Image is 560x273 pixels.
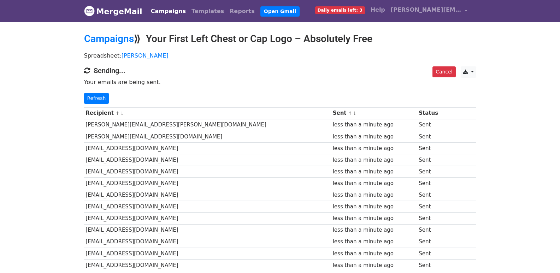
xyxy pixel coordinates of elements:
td: Sent [417,178,448,189]
a: Campaigns [148,4,189,18]
td: [EMAIL_ADDRESS][DOMAIN_NAME] [84,248,331,259]
td: [EMAIL_ADDRESS][DOMAIN_NAME] [84,201,331,213]
th: Recipient [84,107,331,119]
td: [PERSON_NAME][EMAIL_ADDRESS][PERSON_NAME][DOMAIN_NAME] [84,119,331,131]
td: Sent [417,201,448,213]
div: less than a minute ago [333,214,415,222]
p: Your emails are being sent. [84,78,476,86]
div: less than a minute ago [333,133,415,141]
td: [EMAIL_ADDRESS][DOMAIN_NAME] [84,166,331,178]
div: less than a minute ago [333,261,415,269]
div: less than a minute ago [333,226,415,234]
span: [PERSON_NAME][EMAIL_ADDRESS][DOMAIN_NAME] [391,6,461,14]
a: MergeMail [84,4,142,19]
div: less than a minute ago [333,144,415,153]
a: Campaigns [84,33,134,44]
div: less than a minute ago [333,121,415,129]
a: Open Gmail [260,6,300,17]
td: Sent [417,166,448,178]
td: Sent [417,142,448,154]
td: Sent [417,154,448,166]
td: [EMAIL_ADDRESS][DOMAIN_NAME] [84,224,331,236]
td: [EMAIL_ADDRESS][DOMAIN_NAME] [84,213,331,224]
td: Sent [417,248,448,259]
div: less than a minute ago [333,168,415,176]
div: less than a minute ago [333,156,415,164]
th: Sent [331,107,417,119]
td: [EMAIL_ADDRESS][DOMAIN_NAME] [84,189,331,201]
p: Spreadsheet: [84,52,476,59]
a: Daily emails left: 3 [312,3,368,17]
h2: ⟫ Your First Left Chest or Cap Logo – Absolutely Free [84,33,476,45]
a: Cancel [432,66,455,77]
iframe: Chat Widget [525,239,560,273]
a: Help [368,3,388,17]
td: [EMAIL_ADDRESS][DOMAIN_NAME] [84,259,331,271]
img: MergeMail logo [84,6,95,16]
td: Sent [417,259,448,271]
div: less than a minute ago [333,238,415,246]
div: less than a minute ago [333,179,415,188]
div: less than a minute ago [333,250,415,258]
a: ↓ [353,111,357,116]
a: ↓ [120,111,124,116]
td: Sent [417,236,448,248]
th: Status [417,107,448,119]
td: Sent [417,131,448,142]
a: Reports [227,4,258,18]
a: [PERSON_NAME][EMAIL_ADDRESS][DOMAIN_NAME] [388,3,471,19]
td: [EMAIL_ADDRESS][DOMAIN_NAME] [84,142,331,154]
td: Sent [417,213,448,224]
td: [PERSON_NAME][EMAIL_ADDRESS][DOMAIN_NAME] [84,131,331,142]
h4: Sending... [84,66,476,75]
div: less than a minute ago [333,191,415,199]
a: Templates [189,4,227,18]
div: less than a minute ago [333,203,415,211]
td: [EMAIL_ADDRESS][DOMAIN_NAME] [84,178,331,189]
td: Sent [417,224,448,236]
a: [PERSON_NAME] [122,52,169,59]
td: Sent [417,119,448,131]
td: Sent [417,189,448,201]
a: ↑ [348,111,352,116]
a: Refresh [84,93,109,104]
a: ↑ [116,111,119,116]
td: [EMAIL_ADDRESS][DOMAIN_NAME] [84,154,331,166]
span: Daily emails left: 3 [315,6,365,14]
td: [EMAIL_ADDRESS][DOMAIN_NAME] [84,236,331,248]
